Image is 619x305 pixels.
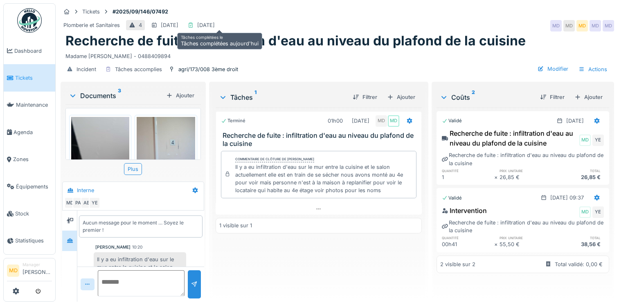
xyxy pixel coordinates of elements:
div: Coûts [440,92,533,102]
div: Documents [69,91,163,101]
div: MD [550,20,562,31]
div: Recherche de fuite : infiltration d'eau au niveau du plafond de la cuisine [442,219,604,234]
div: Plomberie et Sanitaires [63,21,120,29]
a: Dashboard [4,37,55,64]
img: mitjim0klul5jjpz780dmvq59374 [71,117,129,195]
img: Badge_color-CXgf-gQk.svg [17,8,42,33]
div: Manager [23,262,52,268]
div: Interne [77,186,94,194]
div: × [494,240,500,248]
div: Madame [PERSON_NAME] - 0488409894 [65,49,609,60]
div: Plus [124,163,142,175]
strong: #2025/09/146/07492 [109,8,171,16]
span: Tickets [15,74,52,82]
li: MD [7,265,19,277]
sup: 3 [118,91,121,101]
div: MD [579,206,591,218]
div: Aucun message pour le moment … Soyez le premier ! [83,219,199,234]
img: 6z6w7o14ch7qct9m2c3sclzfelav [137,117,195,195]
div: MD [388,115,399,127]
div: MD [603,20,614,31]
span: Zones [13,155,52,163]
div: [DATE] [161,21,178,29]
h6: quantité [442,168,494,173]
li: [PERSON_NAME] [23,262,52,279]
span: Dashboard [14,47,52,55]
div: Ajouter [384,92,419,103]
div: Total validé: 0,00 € [555,260,603,268]
div: Actions [575,63,611,75]
div: Validé [442,195,462,202]
div: 55,50 € [500,240,552,248]
div: Tâches accomplies [115,65,162,73]
div: Filtrer [349,92,380,103]
sup: 2 [472,92,475,102]
div: Tâches complétées aujourd'hui [177,33,262,49]
a: Agenda [4,119,55,146]
div: Recherche de fuite : infiltration d'eau au niveau du plafond de la cuisine [442,128,578,148]
div: [DATE] [197,21,215,29]
span: Stock [15,210,52,218]
a: Maintenance [4,92,55,119]
div: 2 visible sur 2 [440,260,475,268]
div: 4 [139,21,142,29]
h6: quantité [442,235,494,240]
div: agri/173/008 3ème droit [178,65,238,73]
h6: total [551,235,604,240]
h6: prix unitaire [500,168,552,173]
a: Statistiques [4,227,55,254]
div: Commentaire de clôture de [PERSON_NAME] [235,157,314,162]
div: Ajouter [163,90,198,101]
div: Tickets [82,8,100,16]
h6: total [551,168,604,173]
h1: Recherche de fuite : infiltration d'eau au niveau du plafond de la cuisine [65,33,526,49]
div: Validé [442,117,462,124]
h6: Tâches complétées le [181,35,259,40]
div: [DATE] 09:37 [550,194,584,202]
div: 26,85 € [500,173,552,181]
div: MD [563,20,575,31]
div: 1 [442,173,494,181]
div: 26,85 € [551,173,604,181]
div: [DATE] [566,117,584,125]
div: MD [376,115,387,127]
h6: prix unitaire [500,235,552,240]
div: Ajouter [571,92,606,103]
div: Incident [77,65,96,73]
div: MD [64,197,76,209]
div: Recherche de fuite : infiltration d'eau au niveau du plafond de la cuisine [442,151,604,167]
a: Équipements [4,173,55,200]
a: Stock [4,200,55,227]
div: 10:20 [132,244,142,250]
a: Zones [4,146,55,173]
a: MD Manager[PERSON_NAME] [7,262,52,281]
div: MD [590,20,601,31]
div: × [494,173,500,181]
div: MD [576,20,588,31]
div: YE [592,135,604,146]
span: Agenda [14,128,52,136]
div: Terminé [221,117,245,124]
div: Intervention [442,206,487,215]
div: Filtrer [537,92,568,103]
div: Modifier [534,63,572,74]
div: YE [592,206,604,218]
div: AB [81,197,92,209]
span: Maintenance [16,101,52,109]
div: 01h00 [328,117,343,125]
span: Équipements [16,183,52,191]
h3: Recherche de fuite : infiltration d'eau au niveau du plafond de la cuisine [223,132,418,147]
div: 38,56 € [551,240,604,248]
div: 00h41 [442,240,494,248]
div: Il y a eu infiltration d'eau sur le mur entre la cuisine et le salon actuellement elle est en tra... [235,163,413,195]
span: Statistiques [15,237,52,244]
div: [DATE] [352,117,369,125]
div: PA [72,197,84,209]
sup: 1 [254,92,257,102]
div: [PERSON_NAME] [95,244,131,250]
div: YE [89,197,100,209]
div: Tâches [219,92,346,102]
div: MD [579,135,591,146]
div: 1 visible sur 1 [219,222,252,229]
a: Tickets [4,64,55,91]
